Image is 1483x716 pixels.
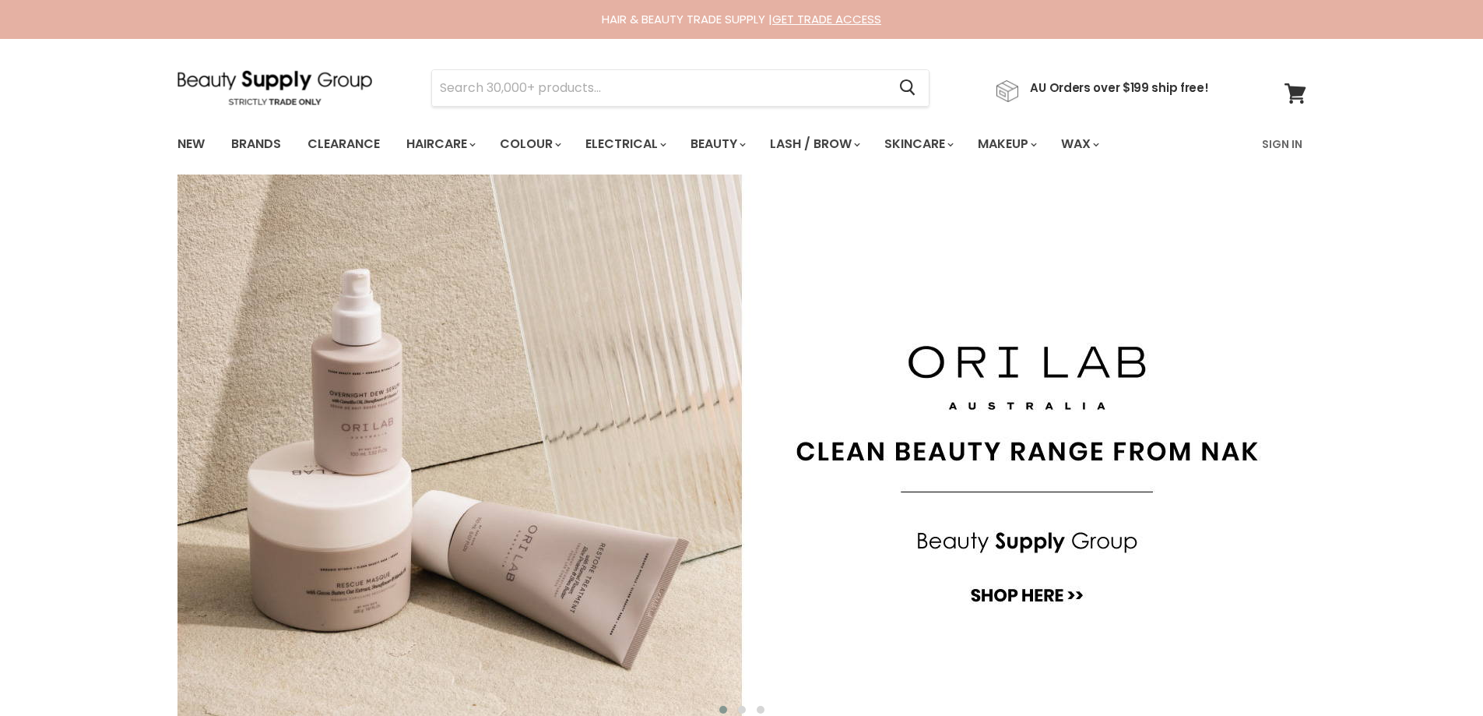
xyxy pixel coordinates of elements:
a: Colour [488,128,571,160]
form: Product [431,69,930,107]
nav: Main [158,122,1326,167]
button: Search [887,70,929,106]
a: Skincare [873,128,963,160]
ul: Main menu [166,122,1183,167]
a: New [166,128,216,160]
a: Sign In [1253,128,1312,160]
a: Clearance [296,128,392,160]
a: Brands [220,128,293,160]
a: Wax [1049,128,1109,160]
input: Search [432,70,887,106]
a: Beauty [679,128,755,160]
a: Haircare [395,128,485,160]
a: Electrical [574,128,676,160]
iframe: Gorgias live chat messenger [1405,643,1467,700]
a: Lash / Brow [758,128,870,160]
div: HAIR & BEAUTY TRADE SUPPLY | [158,12,1326,27]
a: GET TRADE ACCESS [772,11,881,27]
a: Makeup [966,128,1046,160]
